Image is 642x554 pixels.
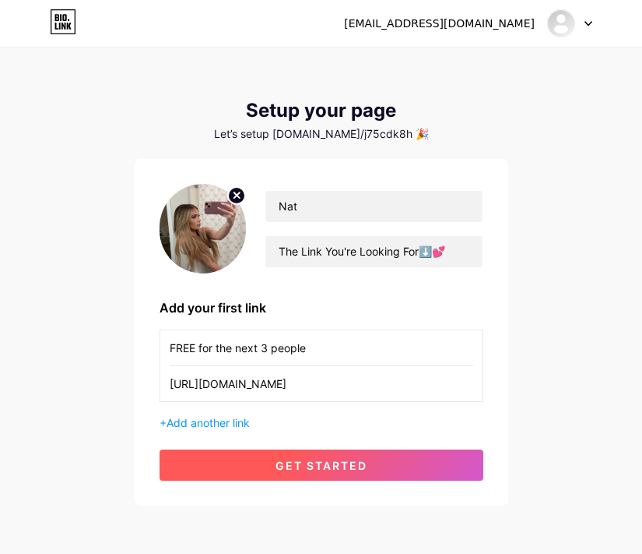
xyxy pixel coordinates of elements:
[160,415,483,431] div: +
[546,9,576,38] img: j75cdk8h
[135,100,508,122] div: Setup your page
[170,330,473,365] input: Link name (My Instagram)
[160,298,483,317] div: Add your first link
[167,416,250,429] span: Add another link
[344,16,535,32] div: [EMAIL_ADDRESS][DOMAIN_NAME]
[160,184,247,273] img: profile pic
[160,450,483,481] button: get started
[265,191,482,222] input: Your name
[275,459,367,472] span: get started
[135,128,508,140] div: Let’s setup [DOMAIN_NAME]/j75cdk8h 🎉
[265,236,482,267] input: bio
[170,366,473,401] input: URL (https://instagram.com/yourname)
